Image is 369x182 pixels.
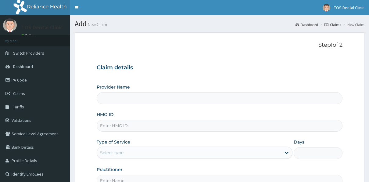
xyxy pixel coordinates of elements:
[13,64,33,69] span: Dashboard
[323,4,330,12] img: User Image
[21,33,36,38] a: Online
[97,111,114,118] label: HMO ID
[13,91,25,96] span: Claims
[342,22,364,27] li: New Claim
[97,139,130,145] label: Type of Service
[75,20,364,28] h1: Add
[13,50,44,56] span: Switch Providers
[3,18,17,32] img: User Image
[21,25,63,30] p: TOS Dental Clinic
[97,64,342,71] h3: Claim details
[87,22,107,27] small: New Claim
[13,104,24,110] span: Tariffs
[97,84,130,90] label: Provider Name
[294,139,304,145] label: Days
[97,42,342,49] p: Step 1 of 2
[334,5,364,10] span: TOS Dental Clinic
[296,22,318,27] a: Dashboard
[324,22,341,27] a: Claims
[97,120,342,132] input: Enter HMO ID
[97,166,123,173] label: Practitioner
[100,150,124,156] div: Select type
